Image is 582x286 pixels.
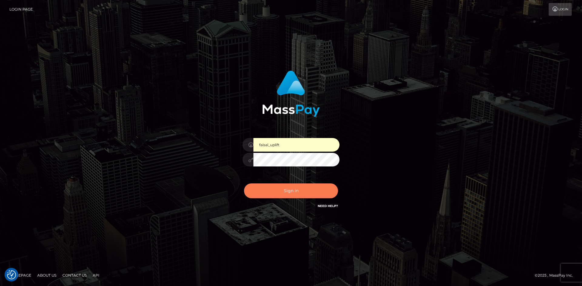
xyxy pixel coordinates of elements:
a: Need Help? [318,204,338,208]
button: Consent Preferences [7,270,16,279]
a: Contact Us [60,271,89,280]
img: MassPay Login [262,71,320,117]
div: © 2025 , MassPay Inc. [535,272,577,279]
a: Homepage [7,271,34,280]
img: Revisit consent button [7,270,16,279]
a: About Us [35,271,59,280]
input: Username... [253,138,339,152]
a: Login Page [9,3,33,16]
button: Sign in [244,183,338,198]
a: Login [549,3,572,16]
a: API [90,271,102,280]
